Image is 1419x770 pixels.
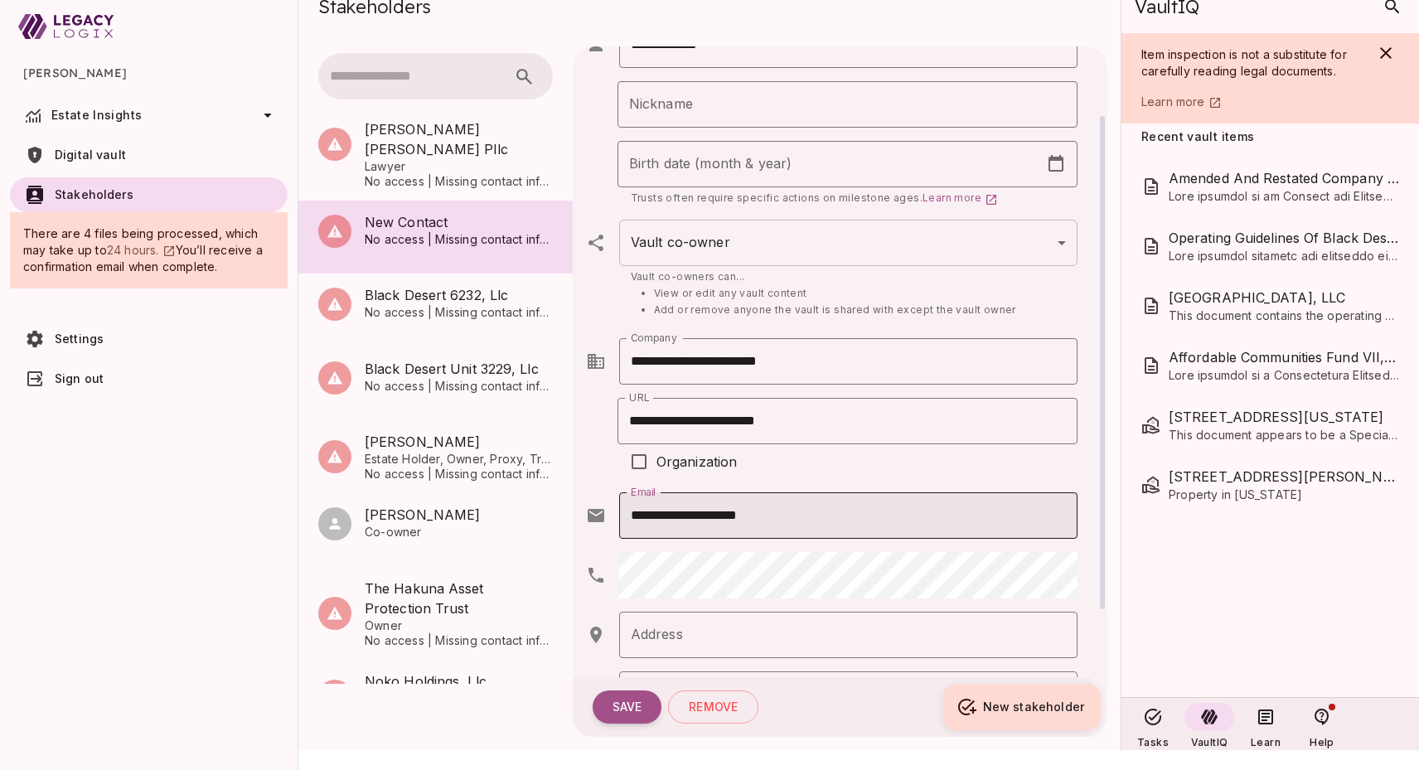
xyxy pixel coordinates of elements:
[654,287,807,299] span: View or edit any vault content
[10,322,288,356] a: Settings
[55,371,104,385] span: Sign out
[10,177,288,212] a: Stakeholders
[1141,130,1254,143] span: Recent vault items
[23,53,274,93] span: [PERSON_NAME]
[1141,276,1399,336] div: [GEOGRAPHIC_DATA], LLCThis document contains the operating guidelines for the limited liability c...
[365,159,553,174] span: Lawyer
[1169,228,1399,248] span: Operating Guidelines Of Black Desert Unit 3229, LLC
[365,359,553,379] span: Black Desert Unit 3229, Llc
[365,379,553,394] span: No access | Missing contact information
[107,243,159,257] span: 24 hours.
[1310,736,1334,748] span: Help
[365,633,553,648] span: No access | Missing contact information
[10,361,288,396] a: Sign out
[1169,367,1399,384] span: Lore ipsumdol si a Consectetura Elitsed doe Temporinci Utlaboreetd Magn ALI, ENI, a Mini veniamq ...
[1141,336,1399,395] div: Affordable Communities Fund VII, LLCLore ipsumdol si a Consectetura Elitsed doe Temporinci Utlabo...
[1141,94,1205,109] span: Learn more
[1141,93,1359,110] a: Learn more
[365,618,553,633] span: Owner
[668,690,758,724] button: Remove
[1169,347,1399,367] span: Affordable Communities Fund VII, LLC
[1251,736,1281,748] span: Learn
[55,187,133,201] span: Stakeholders
[365,212,553,232] span: New Contact
[365,671,553,691] span: Noko Holdings, Llc
[1141,455,1399,515] div: [STREET_ADDRESS][PERSON_NAME]Property in [US_STATE]
[1169,427,1399,443] span: This document appears to be a Special Warranty Deed related to the transfer of a residential prop...
[55,148,126,162] span: Digital vault
[1169,168,1399,188] span: Amended And Restated Company Agreement Of Crosby's Baking Co., LLC
[365,174,553,189] span: No access | Missing contact information
[365,505,553,525] span: [PERSON_NAME]
[365,432,553,452] span: [PERSON_NAME]
[365,232,553,247] span: No access | Missing contact information
[983,700,1084,714] span: New stakeholder
[654,303,1016,316] span: Add or remove anyone the vault is shared with except the vault owner
[23,226,261,257] span: There are 4 files being processed, which may take up to
[365,579,553,618] span: The Hakuna Asset Protection Trust
[10,138,288,172] a: Digital vault
[631,270,745,283] span: Vault co-owners can...
[107,243,176,257] a: 24 hours.
[365,285,553,305] span: Black Desert 6232, Llc
[943,684,1101,730] button: New stakeholder
[617,190,1078,206] p: Trusts often require specific actions on milestone ages.
[1169,487,1399,503] span: Property in [US_STATE]
[365,99,553,159] span: [PERSON_NAME] Black [PERSON_NAME] [PERSON_NAME] Pllc
[1141,47,1350,78] span: Item inspection is not a substitute for carefully reading legal documents.
[1191,736,1228,748] span: VaultIQ
[365,467,553,482] span: No access | Missing contact information
[1169,248,1399,264] span: Lore ipsumdol sitametc adi elitseddo eiusmodtem inc Utlab Etdolo Magn 1225, ALI, e Admi Veniamq N...
[593,690,662,724] button: Save
[1169,407,1399,427] span: 5914 Century Heights, Highland, Utah
[631,331,677,345] label: Company
[1137,736,1169,748] span: Tasks
[1141,216,1399,276] div: Operating Guidelines Of Black Desert Unit 3229, LLCLore ipsumdol sitametc adi elitseddo eiusmodte...
[10,98,288,133] div: Estate Insights
[365,452,553,467] span: Estate Holder, Owner, Proxy, Trustee, Beneficiary and Executor
[1169,467,1399,487] span: 12207 N Camino Del Fierro
[629,390,650,404] label: URL
[1169,188,1399,205] span: Lore ipsumdol si am Consect adi Elitsedd Eiusmod Temporinc utl Etdolo'm Aliqua En., ADM, v Quisn ...
[55,332,104,346] span: Settings
[365,305,553,320] span: No access | Missing contact information
[631,234,730,250] span: Vault co-owner
[1169,288,1399,308] span: 5914 Century Heights, LLC
[365,525,553,540] span: Co-owner
[923,191,981,204] span: Learn more
[631,485,656,499] label: Email
[1169,308,1399,324] span: This document contains the operating guidelines for the limited liability company 5914 Century He...
[1141,157,1399,216] div: Amended And Restated Company Agreement Of [PERSON_NAME] Baking Co., LLCLore ipsumdol si am Consec...
[1141,395,1399,455] div: [STREET_ADDRESS][US_STATE]This document appears to be a Special Warranty Deed related to the tran...
[923,191,998,204] a: Learn more
[51,108,142,122] span: Estate Insights
[656,452,738,472] span: Organization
